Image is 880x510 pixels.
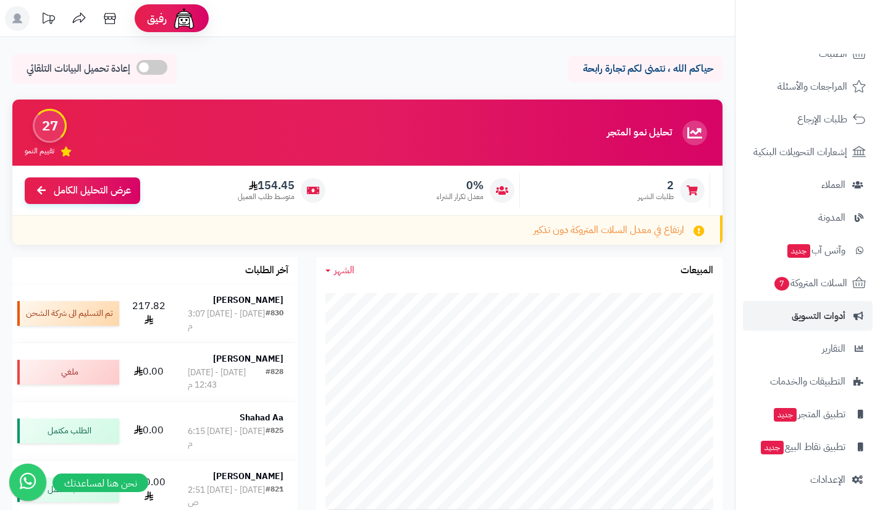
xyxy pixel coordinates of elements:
[743,301,873,331] a: أدوات التسويق
[147,11,167,26] span: رفيق
[761,441,784,454] span: جديد
[638,192,674,202] span: طلبات الشهر
[773,274,847,292] span: السلات المتروكة
[743,203,873,232] a: المدونة
[743,399,873,429] a: تطبيق المتجرجديد
[777,78,847,95] span: المراجعات والأسئلة
[774,277,789,291] span: 7
[213,352,283,365] strong: [PERSON_NAME]
[17,301,119,326] div: تم التسليم الى شركة الشحن
[213,470,283,483] strong: [PERSON_NAME]
[17,360,119,385] div: ملغي
[818,209,845,226] span: المدونة
[743,137,873,167] a: إشعارات التحويلات البنكية
[266,308,283,333] div: #830
[810,471,845,488] span: الإعدادات
[334,263,354,278] span: الشهر
[188,484,266,509] div: [DATE] - [DATE] 2:51 ص
[266,425,283,450] div: #825
[437,192,484,202] span: معدل تكرار الشراء
[238,179,295,192] span: 154.45
[25,177,140,204] a: عرض التحليل الكامل
[743,268,873,298] a: السلات المتروكة7
[822,340,845,357] span: التقارير
[27,62,130,76] span: إعادة تحميل البيانات التلقائي
[770,373,845,390] span: التطبيقات والخدمات
[124,284,174,342] td: 217.82
[753,143,847,161] span: إشعارات التحويلات البنكية
[124,402,174,460] td: 0.00
[188,308,266,333] div: [DATE] - [DATE] 3:07 م
[534,223,684,237] span: ارتفاع في معدل السلات المتروكة دون تذكير
[17,419,119,443] div: الطلب مكتمل
[792,307,845,325] span: أدوات التسويق
[760,438,845,456] span: تطبيق نقاط البيع
[172,6,196,31] img: ai-face.png
[743,367,873,396] a: التطبيقات والخدمات
[266,484,283,509] div: #821
[743,104,873,134] a: طلبات الإرجاع
[240,411,283,424] strong: Shahad Aa
[638,179,674,192] span: 2
[54,184,131,198] span: عرض التحليل الكامل
[743,72,873,101] a: المراجعات والأسئلة
[213,294,283,307] strong: [PERSON_NAME]
[743,432,873,462] a: تطبيق نقاط البيعجديد
[821,176,845,193] span: العملاء
[577,62,713,76] p: حياكم الله ، نتمنى لكم تجارة رابحة
[743,170,873,200] a: العملاء
[774,408,797,422] span: جديد
[33,6,64,34] a: تحديثات المنصة
[238,192,295,202] span: متوسط طلب العميل
[681,265,713,276] h3: المبيعات
[819,45,847,62] span: الطلبات
[743,334,873,363] a: التقارير
[773,406,845,423] span: تطبيق المتجر
[124,343,174,401] td: 0.00
[437,179,484,192] span: 0%
[266,367,283,391] div: #828
[787,244,810,258] span: جديد
[743,236,873,265] a: وآتس آبجديد
[743,39,873,69] a: الطلبات
[786,242,845,259] span: وآتس آب
[325,263,354,278] a: الشهر
[797,111,847,128] span: طلبات الإرجاع
[188,367,266,391] div: [DATE] - [DATE] 12:43 م
[743,465,873,495] a: الإعدادات
[607,127,672,138] h3: تحليل نمو المتجر
[25,146,54,156] span: تقييم النمو
[188,425,266,450] div: [DATE] - [DATE] 6:15 م
[245,265,288,276] h3: آخر الطلبات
